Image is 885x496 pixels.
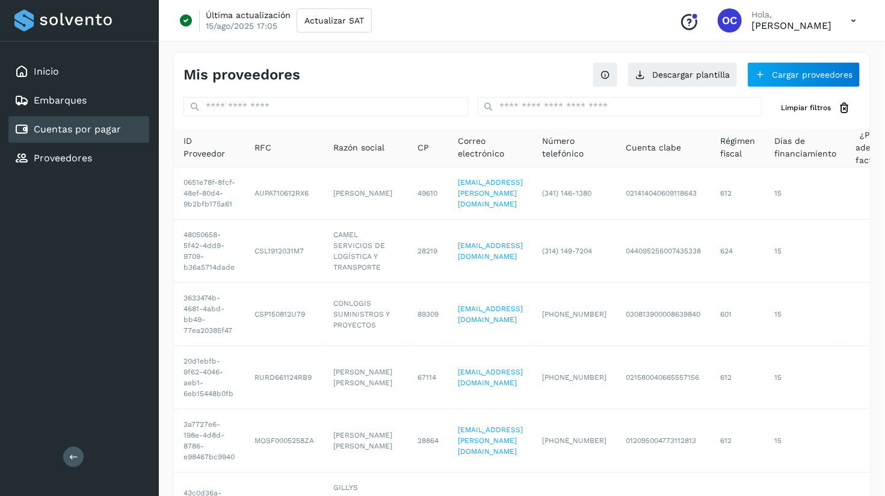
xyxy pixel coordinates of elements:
h4: Mis proveedores [183,66,300,84]
span: [PHONE_NUMBER] [542,436,606,445]
span: Cuenta clabe [626,141,681,154]
td: 15 [765,220,846,283]
td: 15 [765,283,846,346]
td: 021580040665557156 [616,346,711,409]
span: (341) 146-1380 [542,189,591,197]
span: Número telefónico [542,135,606,160]
td: 15 [765,167,846,220]
p: Oswaldo Chavarria [751,20,831,31]
button: Descargar plantilla [628,62,738,87]
a: Proveedores [34,152,92,164]
div: Inicio [8,58,149,85]
div: Embarques [8,87,149,114]
td: AUPA710612RX6 [245,167,324,220]
td: [PERSON_NAME] [PERSON_NAME] [324,346,408,409]
td: 28864 [408,409,448,473]
td: [PERSON_NAME] [324,167,408,220]
td: 624 [711,220,765,283]
a: Inicio [34,66,59,77]
button: Limpiar filtros [771,97,860,119]
td: 0651e78f-8fcf-48ef-80d4-9b2bfb175a61 [174,167,245,220]
span: Limpiar filtros [781,102,831,113]
td: 021414040609118643 [616,167,711,220]
a: [EMAIL_ADDRESS][PERSON_NAME][DOMAIN_NAME] [458,426,523,456]
span: Razón social [333,141,384,154]
span: [PHONE_NUMBER] [542,373,606,382]
td: 89309 [408,283,448,346]
td: 612 [711,346,765,409]
a: [EMAIL_ADDRESS][PERSON_NAME][DOMAIN_NAME] [458,178,523,208]
a: [EMAIL_ADDRESS][DOMAIN_NAME] [458,305,523,324]
td: 49610 [408,167,448,220]
span: (314) 149-7204 [542,247,592,255]
div: Proveedores [8,145,149,172]
span: ID Proveedor [183,135,235,160]
td: 48050658-5f42-4dd9-9709-b36a5714dade [174,220,245,283]
td: 67114 [408,346,448,409]
span: Días de financiamiento [774,135,836,160]
td: 15 [765,346,846,409]
td: 15 [765,409,846,473]
a: [EMAIL_ADDRESS][DOMAIN_NAME] [458,368,523,387]
span: Actualizar SAT [304,16,364,25]
span: Régimen fiscal [720,135,755,160]
td: 28219 [408,220,448,283]
td: [PERSON_NAME] [PERSON_NAME] [324,409,408,473]
span: Correo electrónico [458,135,523,160]
p: 15/ago/2025 17:05 [206,20,277,31]
td: MOSF0005258ZA [245,409,324,473]
td: CSL1912031M7 [245,220,324,283]
a: Embarques [34,95,87,106]
td: 3a7727e6-198e-4d8d-8786-e98467bc9940 [174,409,245,473]
p: Última actualización [206,10,291,20]
td: 20d1ebfb-9f62-4046-aeb1-6eb15448b0fb [174,346,245,409]
a: Cuentas por pagar [34,123,121,135]
td: 044095256007435338 [616,220,711,283]
td: 012095004773112813 [616,409,711,473]
button: Cargar proveedores [747,62,860,87]
td: CSP150812U79 [245,283,324,346]
td: 3633474b-4681-4abd-bb49-77ea20385f47 [174,283,245,346]
td: 030813900008639840 [616,283,711,346]
p: Hola, [751,10,831,20]
td: RURD661124RB9 [245,346,324,409]
span: [PHONE_NUMBER] [542,310,606,318]
td: 612 [711,409,765,473]
div: Cuentas por pagar [8,116,149,143]
td: CAMEL SERVICIOS DE LOGÍSTICA Y TRANSPORTE [324,220,408,283]
td: CONLOGIS SUMINISTROS Y PROYECTOS [324,283,408,346]
button: Actualizar SAT [297,8,372,33]
span: CP [418,141,429,154]
span: RFC [254,141,271,154]
a: [EMAIL_ADDRESS][DOMAIN_NAME] [458,241,523,261]
td: 612 [711,167,765,220]
td: 601 [711,283,765,346]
